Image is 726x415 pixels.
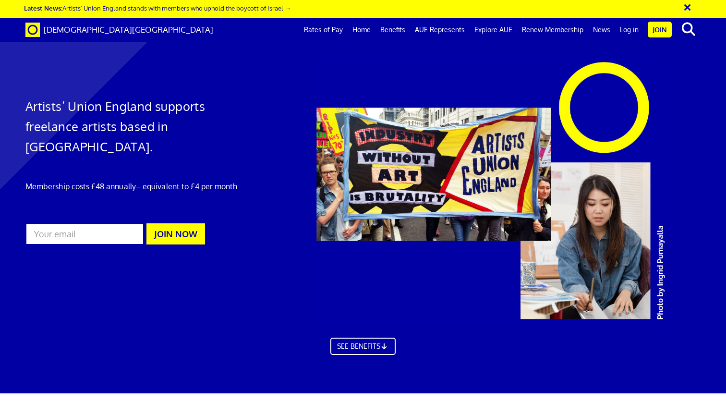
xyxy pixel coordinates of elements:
a: Latest News:Artists’ Union England stands with members who uphold the boycott of Israel → [24,4,291,12]
a: Rates of Pay [299,18,348,42]
input: Your email [25,223,144,245]
span: [DEMOGRAPHIC_DATA][GEOGRAPHIC_DATA] [44,24,213,35]
a: Home [348,18,375,42]
a: Log in [615,18,643,42]
a: Brand [DEMOGRAPHIC_DATA][GEOGRAPHIC_DATA] [18,18,220,42]
strong: Latest News: [24,4,62,12]
a: Benefits [375,18,410,42]
a: AUE Represents [410,18,470,42]
a: News [588,18,615,42]
a: Explore AUE [470,18,517,42]
button: JOIN NOW [146,223,205,244]
button: search [674,19,703,39]
a: SEE BENEFITS [330,338,396,355]
a: Join [648,22,672,37]
p: Membership costs £48 annually – equivalent to £4 per month. [25,181,241,192]
h1: Artists’ Union England supports freelance artists based in [GEOGRAPHIC_DATA]. [25,96,241,157]
a: Renew Membership [517,18,588,42]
